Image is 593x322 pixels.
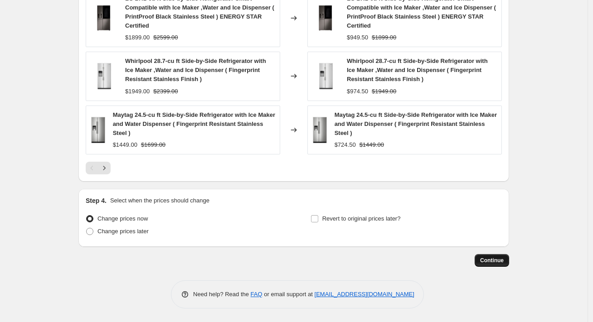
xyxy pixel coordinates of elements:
div: $1949.00 [125,87,150,96]
img: 4BD4289E-3278-CF04-FD19-F05337980D7C_80x.jpg [312,62,340,90]
nav: Pagination [86,162,111,174]
p: Select when the prices should change [110,196,209,205]
div: $1449.00 [113,140,137,149]
div: $1899.00 [125,33,150,42]
img: B5C5AF9A-5E4D-BE27-89E9-AC2571A3DD40_80x.jpg [312,116,327,144]
a: FAQ [251,291,262,298]
h2: Step 4. [86,196,107,205]
strike: $1899.00 [372,33,396,42]
a: [EMAIL_ADDRESS][DOMAIN_NAME] [315,291,414,298]
img: B5C5AF9A-5E4D-BE27-89E9-AC2571A3DD40_80x.jpg [91,116,106,144]
span: Change prices later [97,228,149,235]
div: $724.50 [335,140,356,149]
strike: $1949.00 [372,87,396,96]
strike: $2399.00 [153,87,178,96]
span: Maytag 24.5-cu ft Side-by-Side Refrigerator with Ice Maker and Water Dispenser ( Fingerprint Resi... [335,111,497,136]
img: 1E871104-9DCC-F91F-D498-181909768E5E_80x.jpg [91,5,118,32]
button: Next [98,162,111,174]
span: Whirlpool 28.7-cu ft Side-by-Side Refrigerator with Ice Maker ,Water and Ice Dispenser ( Fingerpr... [125,58,266,82]
div: $974.50 [347,87,368,96]
span: Maytag 24.5-cu ft Side-by-Side Refrigerator with Ice Maker and Water Dispenser ( Fingerprint Resi... [113,111,275,136]
img: 1E871104-9DCC-F91F-D498-181909768E5E_80x.jpg [312,5,340,32]
span: Change prices now [97,215,148,222]
div: $949.50 [347,33,368,42]
span: or email support at [262,291,315,298]
strike: $2599.00 [153,33,178,42]
strike: $1699.00 [141,140,165,149]
span: Continue [480,257,504,264]
img: 4BD4289E-3278-CF04-FD19-F05337980D7C_80x.jpg [91,62,118,90]
span: Need help? Read the [193,291,251,298]
button: Continue [475,254,509,267]
span: Whirlpool 28.7-cu ft Side-by-Side Refrigerator with Ice Maker ,Water and Ice Dispenser ( Fingerpr... [347,58,488,82]
strike: $1449.00 [360,140,384,149]
span: Revert to original prices later? [322,215,401,222]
